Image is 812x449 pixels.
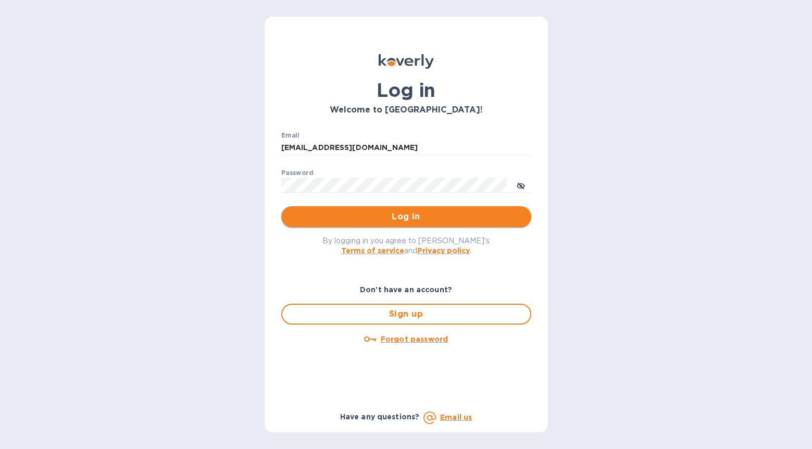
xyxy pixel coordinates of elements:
[379,54,434,69] img: Koverly
[281,140,531,156] input: Enter email address
[290,210,523,223] span: Log in
[281,105,531,115] h3: Welcome to [GEOGRAPHIC_DATA]!
[340,413,420,421] b: Have any questions?
[281,79,531,101] h1: Log in
[281,170,313,176] label: Password
[417,246,470,255] a: Privacy policy
[322,236,490,255] span: By logging in you agree to [PERSON_NAME]'s and .
[440,413,472,421] a: Email us
[281,206,531,227] button: Log in
[291,308,522,320] span: Sign up
[341,246,404,255] a: Terms of service
[510,174,531,195] button: toggle password visibility
[281,304,531,325] button: Sign up
[360,285,452,294] b: Don't have an account?
[281,132,299,139] label: Email
[381,335,448,343] u: Forgot password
